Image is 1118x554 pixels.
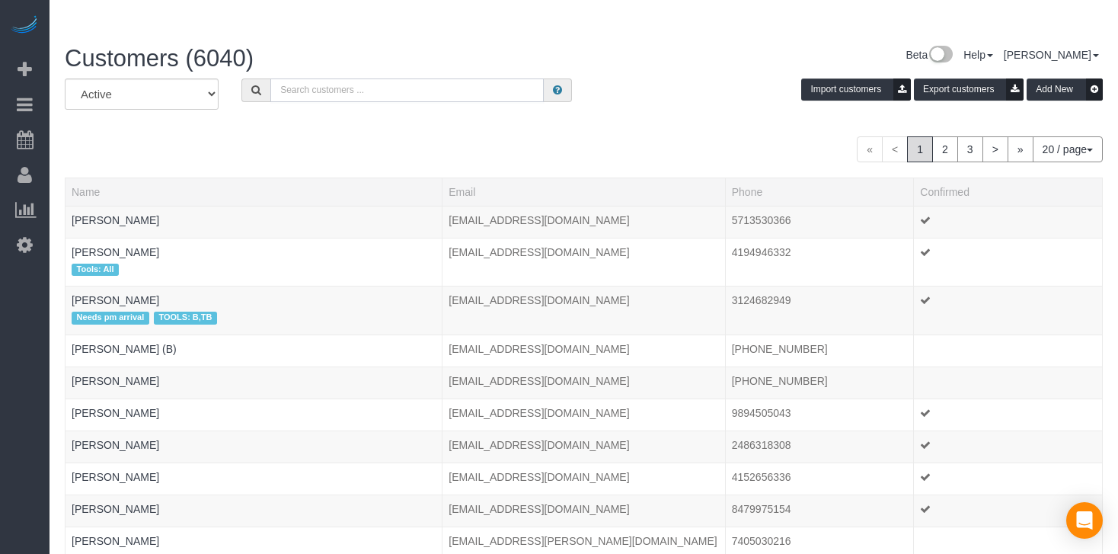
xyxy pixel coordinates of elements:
td: Confirmed [914,399,1103,431]
th: Confirmed [914,178,1103,206]
td: Email [442,238,725,286]
td: Name [65,335,442,367]
td: Name [65,399,442,431]
td: Confirmed [914,287,1103,335]
td: Phone [725,287,914,335]
span: « [857,136,883,162]
span: Needs pm arrival [72,312,149,324]
div: Tags [72,453,436,456]
td: Phone [725,206,914,238]
td: Email [442,495,725,527]
button: 20 / page [1033,136,1103,162]
div: Open Intercom Messenger [1066,502,1103,539]
td: Name [65,238,442,286]
td: Email [442,431,725,463]
td: Name [65,206,442,238]
a: [PERSON_NAME] [72,535,159,547]
th: Email [442,178,725,206]
img: Automaid Logo [9,15,40,37]
a: [PERSON_NAME] [72,471,159,483]
td: Email [442,463,725,495]
button: Add New [1027,78,1103,101]
a: » [1008,136,1033,162]
button: Import customers [801,78,911,101]
input: Search customers ... [270,78,544,102]
span: Customers (6040) [65,45,254,72]
a: [PERSON_NAME] [72,246,159,258]
td: Email [442,206,725,238]
td: Email [442,335,725,367]
td: Phone [725,367,914,399]
td: Email [442,399,725,431]
td: Name [65,431,442,463]
td: Phone [725,431,914,463]
th: Name [65,178,442,206]
nav: Pagination navigation [857,136,1103,162]
a: 3 [957,136,983,162]
div: Tags [72,260,436,280]
td: Email [442,287,725,335]
td: Confirmed [914,238,1103,286]
td: Phone [725,399,914,431]
td: Phone [725,463,914,495]
th: Phone [725,178,914,206]
img: New interface [928,46,953,66]
a: > [982,136,1008,162]
td: Phone [725,495,914,527]
div: Tags [72,549,436,552]
td: Confirmed [914,367,1103,399]
a: [PERSON_NAME] [72,407,159,419]
div: Tags [72,389,436,392]
span: Tools: All [72,264,119,276]
a: 2 [932,136,958,162]
a: [PERSON_NAME] [72,294,159,306]
td: Confirmed [914,463,1103,495]
div: Tags [72,421,436,424]
td: Name [65,287,442,335]
a: [PERSON_NAME] [72,214,159,226]
td: Confirmed [914,431,1103,463]
a: [PERSON_NAME] [72,439,159,451]
td: Email [442,367,725,399]
div: Tags [72,517,436,520]
div: Tags [72,357,436,360]
td: Phone [725,238,914,286]
td: Name [65,495,442,527]
div: Tags [72,485,436,488]
td: Confirmed [914,335,1103,367]
a: Help [963,49,993,61]
a: [PERSON_NAME] [72,375,159,387]
div: Tags [72,228,436,232]
a: [PERSON_NAME] (B) [72,343,177,355]
a: Beta [906,49,953,61]
div: Tags [72,308,436,328]
td: Confirmed [914,495,1103,527]
a: [PERSON_NAME] [1004,49,1099,61]
td: Name [65,367,442,399]
td: Name [65,463,442,495]
button: Export customers [914,78,1024,101]
span: TOOLS: B,TB [154,312,217,324]
span: 1 [907,136,933,162]
span: < [882,136,908,162]
a: [PERSON_NAME] [72,503,159,515]
td: Phone [725,335,914,367]
td: Confirmed [914,206,1103,238]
